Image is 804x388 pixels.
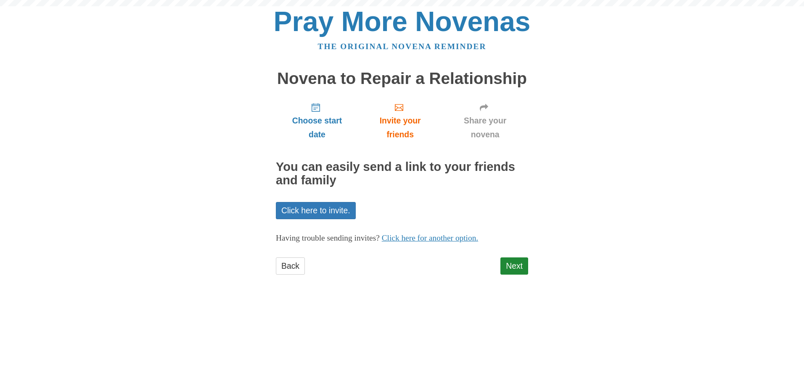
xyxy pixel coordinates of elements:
a: Click here for another option. [382,233,479,242]
a: Invite your friends [358,96,442,146]
a: Share your novena [442,96,528,146]
a: Back [276,257,305,275]
span: Choose start date [284,114,350,142]
a: Next [500,257,528,275]
a: Click here to invite. [276,202,356,219]
span: Having trouble sending invites? [276,233,380,242]
a: Choose start date [276,96,358,146]
span: Share your novena [450,114,520,142]
a: Pray More Novenas [274,6,531,37]
h2: You can easily send a link to your friends and family [276,160,528,187]
h1: Novena to Repair a Relationship [276,70,528,88]
span: Invite your friends [367,114,434,142]
a: The original novena reminder [318,42,487,51]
